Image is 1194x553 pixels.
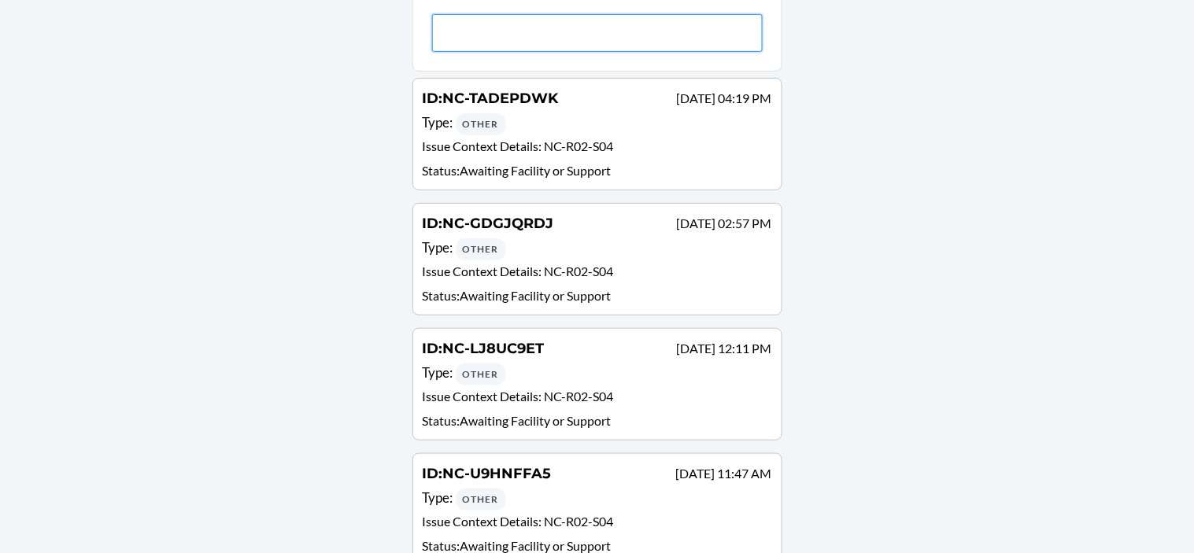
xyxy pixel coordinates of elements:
h4: ID : [423,213,554,234]
span: NC-R02-S04 [545,264,614,278]
div: Other [456,363,506,385]
p: Issue Context Details : [423,137,772,160]
p: [DATE] 04:19 PM [677,89,772,108]
div: Type : [423,238,772,260]
p: Status : Awaiting Facility or Support [423,161,772,180]
p: Status : Awaiting Facility or Support [423,286,772,305]
p: Issue Context Details : [423,387,772,410]
div: Type : [423,488,772,511]
p: [DATE] 02:57 PM [677,214,772,233]
span: NC-R02-S04 [545,389,614,404]
span: NC-LJ8UC9ET [443,340,545,357]
div: Other [456,113,506,135]
span: NC-R02-S04 [545,514,614,529]
h4: ID : [423,88,559,109]
p: Issue Context Details : [423,512,772,535]
h4: ID : [423,463,552,484]
a: ID:NC-GDGJQRDJ[DATE] 02:57 PMType: OtherIssue Context Details: NC-R02-S04Status:Awaiting Facility... [412,203,782,315]
span: NC-TADEPDWK [443,90,559,107]
p: [DATE] 11:47 AM [676,464,772,483]
p: Status : Awaiting Facility or Support [423,411,772,430]
div: Other [456,238,506,260]
a: ID:NC-LJ8UC9ET[DATE] 12:11 PMType: OtherIssue Context Details: NC-R02-S04Status:Awaiting Facility... [412,328,782,441]
span: NC-U9HNFFA5 [443,465,552,482]
p: Issue Context Details : [423,262,772,285]
span: NC-GDGJQRDJ [443,215,554,232]
div: Type : [423,112,772,135]
div: Other [456,488,506,511]
p: [DATE] 12:11 PM [677,339,772,358]
h4: ID : [423,338,545,359]
a: ID:NC-TADEPDWK[DATE] 04:19 PMType: OtherIssue Context Details: NC-R02-S04Status:Awaiting Facility... [412,78,782,190]
div: Type : [423,363,772,385]
span: NC-R02-S04 [545,138,614,153]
